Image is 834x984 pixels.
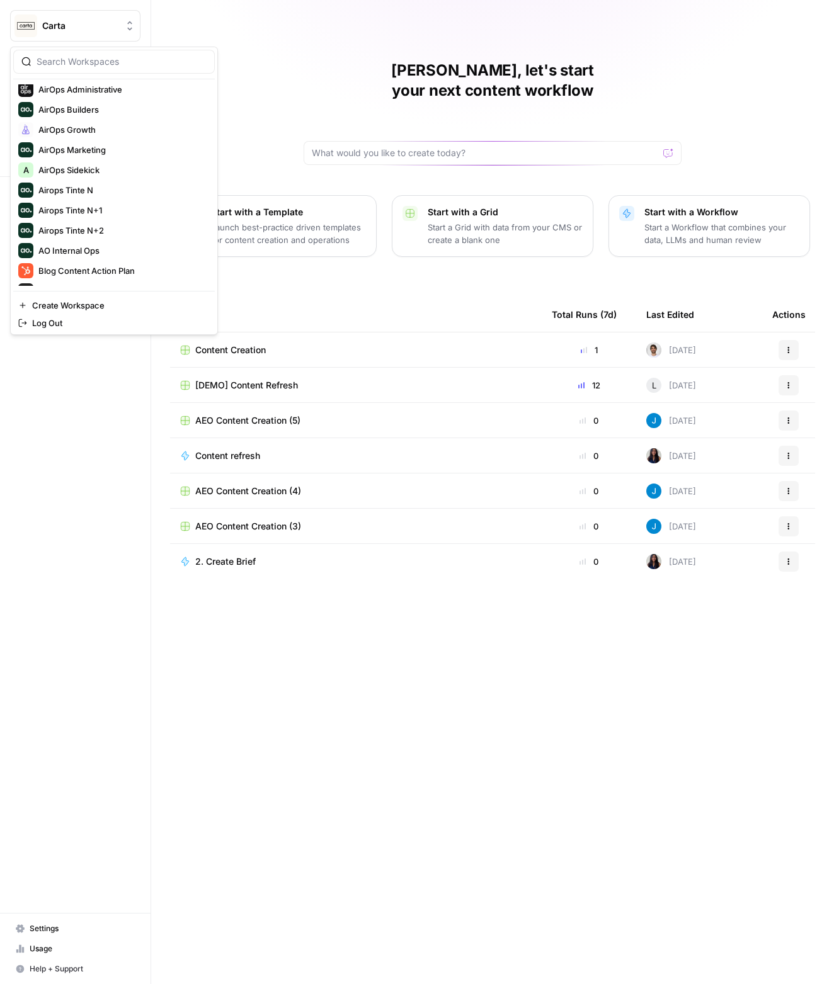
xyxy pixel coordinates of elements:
span: Blog Content Action Plan [38,264,205,277]
a: 2. Create Brief [180,555,532,568]
input: Search Workspaces [37,55,207,68]
span: Airops Tinte N [38,184,205,196]
button: Start with a WorkflowStart a Workflow that combines your data, LLMs and human review [608,195,810,257]
span: AirOps Sidekick [38,164,205,176]
img: Airops Tinte N Logo [18,183,33,198]
img: Airops Tinte N+2 Logo [18,223,33,238]
span: AirOps Marketing [38,144,205,156]
div: 0 [552,485,626,497]
p: Start with a Workflow [644,206,799,218]
div: 0 [552,414,626,427]
h1: [PERSON_NAME], let's start your next content workflow [304,60,682,101]
a: AEO Content Creation (3) [180,520,532,533]
img: AirOps Administrative Logo [18,82,33,97]
div: Last Edited [646,297,694,332]
span: Content refresh [195,450,260,462]
input: What would you like to create today? [312,147,658,159]
a: [DEMO] Content Refresh [180,379,532,392]
a: AEO Content Creation (4) [180,485,532,497]
span: Airops Tinte N+1 [38,204,205,217]
div: [DATE] [646,413,696,428]
img: AirOps Marketing Logo [18,142,33,157]
div: 0 [552,450,626,462]
p: Start a Workflow that combines your data, LLMs and human review [644,221,799,246]
div: [DATE] [646,519,696,534]
a: Log Out [13,314,215,332]
div: 12 [552,379,626,392]
p: Launch best-practice driven templates for content creation and operations [211,221,366,246]
span: AEO Content Creation (3) [195,520,301,533]
p: Start with a Template [211,206,366,218]
span: Carta [42,20,118,32]
div: Workspace: Carta [10,47,218,335]
a: Settings [10,919,140,939]
a: Content Creation [180,344,532,356]
span: L [652,379,656,392]
div: 0 [552,555,626,568]
img: AirOps Builders Logo [18,102,33,117]
img: z620ml7ie90s7uun3xptce9f0frp [646,519,661,534]
div: [DATE] [646,378,696,393]
div: 1 [552,344,626,356]
a: Create Workspace [13,297,215,314]
a: Usage [10,939,140,959]
span: AEO Content Creation (5) [195,414,300,427]
button: Start with a TemplateLaunch best-practice driven templates for content creation and operations [175,195,377,257]
img: Brex Logo [18,283,33,298]
span: AirOps Builders [38,103,205,116]
img: AO Internal Ops Logo [18,243,33,258]
span: 2. Create Brief [195,555,256,568]
span: Settings [30,923,135,934]
span: AO Internal Ops [38,244,205,257]
img: 2sv5sb2nc5y0275bc3hbsgjwhrga [646,342,661,358]
img: Airops Tinte N+1 Logo [18,203,33,218]
div: [DATE] [646,554,696,569]
span: A [23,164,29,176]
span: Usage [30,943,135,954]
div: [DATE] [646,448,696,463]
span: Create Workspace [32,299,205,312]
div: [DATE] [646,484,696,499]
p: Start a Grid with data from your CMS or create a blank one [428,221,583,246]
img: Carta Logo [14,14,37,37]
span: AirOps Growth [38,123,205,136]
img: rox323kbkgutb4wcij4krxobkpon [646,554,661,569]
button: Workspace: Carta [10,10,140,42]
span: Content Creation [195,344,266,356]
div: 0 [552,520,626,533]
img: rox323kbkgutb4wcij4krxobkpon [646,448,661,463]
a: AEO Content Creation (5) [180,414,532,427]
img: z620ml7ie90s7uun3xptce9f0frp [646,413,661,428]
span: AEO Content Creation (4) [195,485,301,497]
img: Blog Content Action Plan Logo [18,263,33,278]
span: AirOps Administrative [38,83,205,96]
p: Start with a Grid [428,206,583,218]
span: Airops Tinte N+2 [38,224,205,237]
span: Brex [38,285,205,297]
span: Log Out [32,317,205,329]
img: z620ml7ie90s7uun3xptce9f0frp [646,484,661,499]
span: Help + Support [30,963,135,975]
div: Actions [772,297,806,332]
div: Total Runs (7d) [552,297,617,332]
div: [DATE] [646,342,696,358]
button: Start with a GridStart a Grid with data from your CMS or create a blank one [392,195,593,257]
a: Content refresh [180,450,532,462]
button: Help + Support [10,959,140,979]
img: AirOps Growth Logo [18,122,33,137]
span: [DEMO] Content Refresh [195,379,298,392]
div: Recent [180,297,532,332]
